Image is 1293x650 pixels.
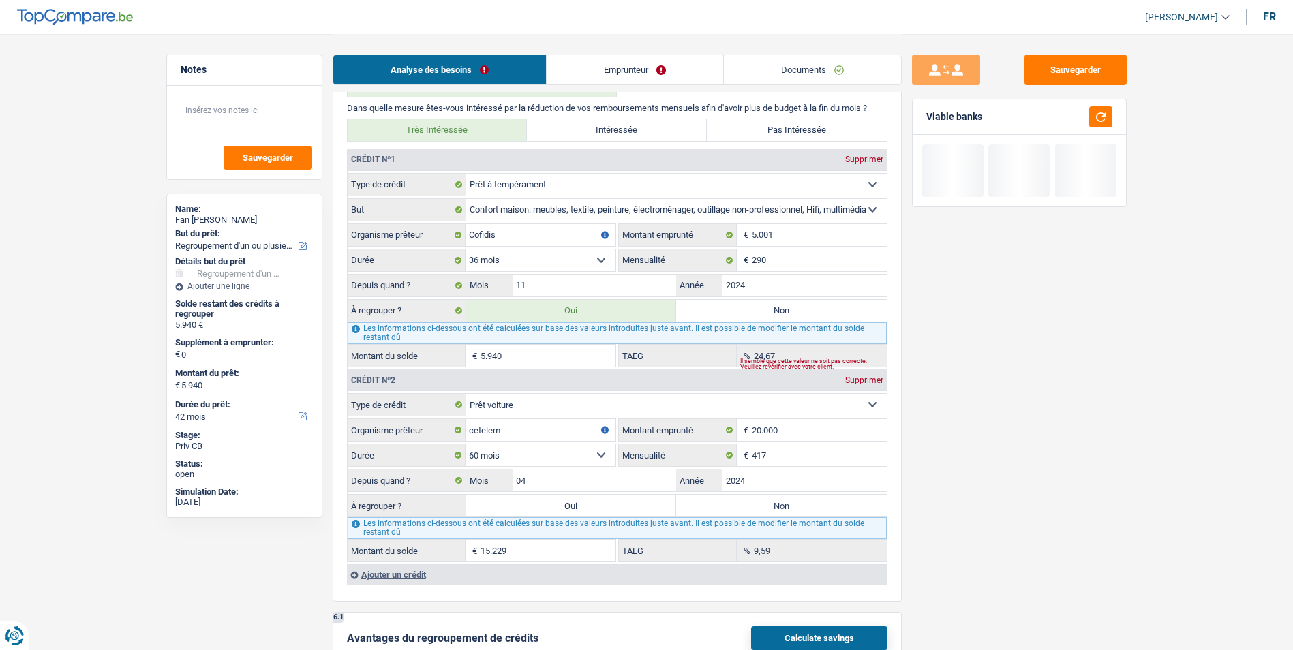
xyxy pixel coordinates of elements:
[347,103,887,113] p: Dans quelle mesure êtes-vous intéressé par la réduction de vos remboursements mensuels afin d'avo...
[513,275,677,296] input: MM
[842,155,887,164] div: Supprimer
[737,444,752,466] span: €
[175,441,314,452] div: Priv CB
[707,119,887,141] label: Pas Intéressée
[676,495,887,516] label: Non
[175,204,314,215] div: Name:
[348,322,887,344] div: Les informations ci-dessous ont été calculées sur base des valeurs introduites juste avant. Il es...
[348,174,466,196] label: Type de crédit
[181,64,308,76] h5: Notes
[175,349,180,360] span: €
[926,111,982,123] div: Viable banks
[348,345,466,367] label: Montant du solde
[333,613,344,623] div: 6.1
[466,495,677,516] label: Oui
[348,300,466,322] label: À regrouper ?
[751,626,887,650] button: Calculate savings
[722,275,887,296] input: AAAA
[466,469,513,491] label: Mois
[466,300,677,322] label: Oui
[737,249,752,271] span: €
[842,376,887,384] div: Supprimer
[347,564,887,585] div: Ajouter un crédit
[175,459,314,469] div: Status:
[175,215,314,226] div: Fan [PERSON_NAME]
[676,275,722,296] label: Année
[1134,6,1230,29] a: [PERSON_NAME]
[348,517,887,539] div: Les informations ci-dessous ont été calculées sur base des valeurs introduites juste avant. Il es...
[619,444,737,466] label: Mensualité
[1263,10,1276,23] div: fr
[347,632,538,645] div: Avantages du regroupement de crédits
[175,337,311,348] label: Supplément à emprunter:
[527,119,707,141] label: Intéressée
[1145,12,1218,23] span: [PERSON_NAME]
[175,380,180,391] span: €
[619,345,737,367] label: TAEG
[348,376,399,384] div: Crédit nº2
[676,469,722,491] label: Année
[175,430,314,441] div: Stage:
[175,320,314,330] div: 5.940 €
[737,345,754,367] span: %
[619,419,737,441] label: Montant emprunté
[224,146,312,170] button: Sauvegarder
[348,444,466,466] label: Durée
[348,419,466,441] label: Organisme prêteur
[348,540,466,561] label: Montant du solde
[175,469,314,480] div: open
[175,298,314,320] div: Solde restant des crédits à regrouper
[737,419,752,441] span: €
[737,224,752,246] span: €
[175,497,314,508] div: [DATE]
[466,540,481,561] span: €
[1024,55,1127,85] button: Sauvegarder
[175,399,311,410] label: Durée du prêt:
[348,275,466,296] label: Depuis quand ?
[348,199,466,221] label: But
[547,55,723,84] a: Emprunteur
[348,394,466,416] label: Type de crédit
[722,469,887,491] input: AAAA
[243,153,293,162] span: Sauvegarder
[175,256,314,267] div: Détails but du prêt
[619,224,737,246] label: Montant emprunté
[175,368,311,379] label: Montant du prêt:
[175,228,311,239] label: But du prêt:
[175,486,314,497] div: Simulation Date:
[619,249,737,271] label: Mensualité
[737,540,754,561] span: %
[466,345,481,367] span: €
[348,224,466,246] label: Organisme prêteur
[333,55,546,84] a: Analyse des besoins
[348,469,466,491] label: Depuis quand ?
[348,119,528,141] label: Très Intéressée
[348,155,399,164] div: Crédit nº1
[619,540,737,561] label: TAEG
[175,281,314,291] div: Ajouter une ligne
[676,300,887,322] label: Non
[348,495,466,516] label: À regrouper ?
[348,249,466,271] label: Durée
[740,361,887,367] div: Il semble que cette valeur ne soit pas correcte. Veuillez revérifier avec votre client.
[724,55,901,84] a: Documents
[513,469,677,491] input: MM
[466,275,513,296] label: Mois
[17,9,133,25] img: TopCompare Logo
